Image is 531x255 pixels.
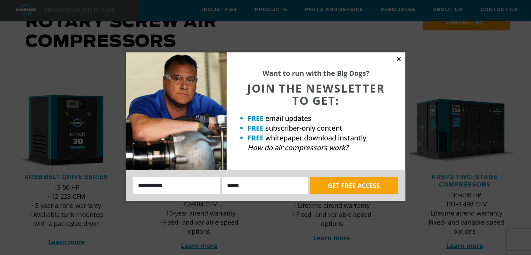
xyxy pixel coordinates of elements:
[248,143,348,152] em: How do air compressors work?
[248,114,264,123] strong: FREE
[247,81,385,108] span: JOIN THE NEWSLETTER TO GET:
[265,123,342,133] span: subscriber-only content
[248,133,264,143] strong: FREE
[133,177,221,194] input: Name:
[265,114,311,123] span: email updates
[310,177,398,194] button: GET FREE ACCESS
[248,123,264,133] strong: FREE
[222,177,308,194] input: Email
[265,133,368,143] span: whitepaper download instantly,
[263,68,369,78] strong: Want to run with the Big Dogs?
[396,56,402,62] button: Close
